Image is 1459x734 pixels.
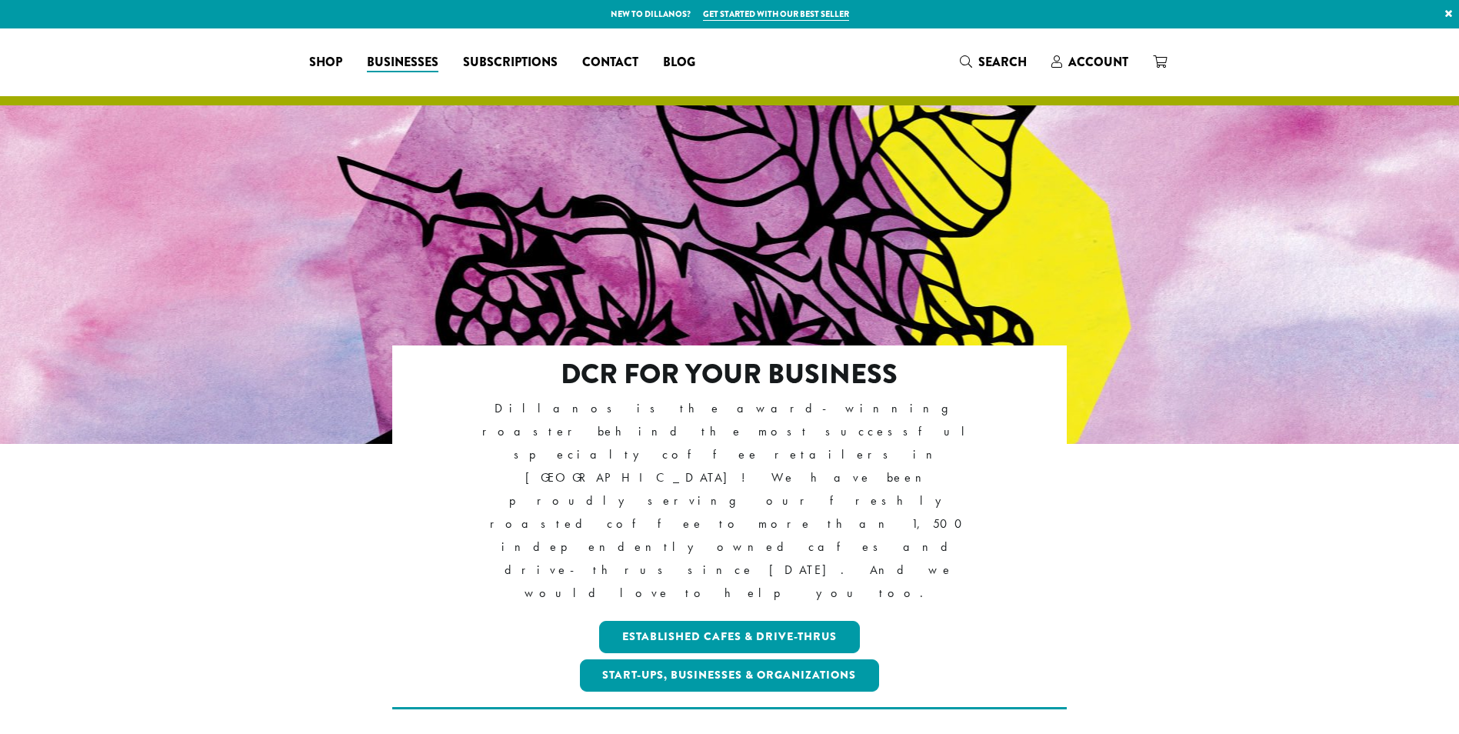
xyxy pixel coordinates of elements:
a: Established Cafes & Drive-Thrus [599,621,860,653]
a: Get started with our best seller [703,8,849,21]
span: Blog [663,53,695,72]
h2: DCR FOR YOUR BUSINESS [458,358,1001,391]
p: Dillanos is the award-winning roaster behind the most successful specialty coffee retailers in [G... [458,397,1001,606]
span: Businesses [367,53,438,72]
span: Subscriptions [463,53,558,72]
a: Shop [297,50,355,75]
span: Account [1068,53,1128,71]
a: Start-ups, Businesses & Organizations [580,659,880,692]
span: Shop [309,53,342,72]
a: Search [948,49,1039,75]
span: Contact [582,53,638,72]
span: Search [978,53,1027,71]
